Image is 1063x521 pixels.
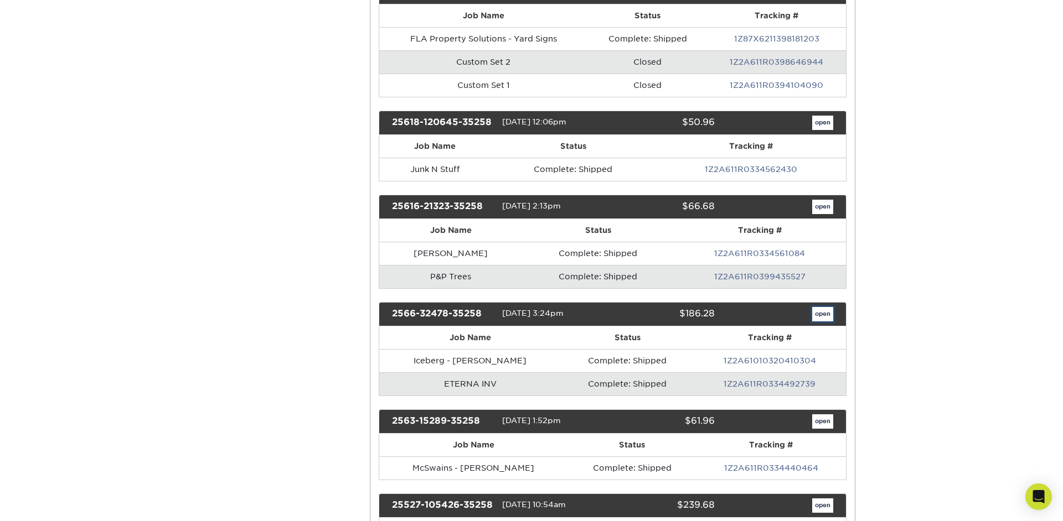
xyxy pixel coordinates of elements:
div: 2563-15289-35258 [384,414,502,429]
td: P&P Trees [379,265,523,288]
a: open [812,307,833,321]
th: Status [568,434,696,456]
div: Open Intercom Messenger [1025,483,1052,510]
th: Tracking # [696,434,846,456]
td: Complete: Shipped [588,27,707,50]
td: ETERNA INV [379,372,562,395]
td: [PERSON_NAME] [379,242,523,265]
td: Iceberg - [PERSON_NAME] [379,349,562,372]
div: 2566-32478-35258 [384,307,502,321]
a: open [812,200,833,214]
td: Junk N Stuff [379,158,491,181]
td: Closed [588,74,707,97]
th: Tracking # [656,135,846,158]
td: Complete: Shipped [523,242,674,265]
th: Status [491,135,656,158]
span: [DATE] 2:13pm [502,201,561,210]
th: Status [561,326,693,349]
a: 1Z2A611R0394104090 [730,81,823,90]
th: Job Name [379,434,569,456]
span: [DATE] 3:24pm [502,309,564,317]
a: 1Z2A611R0334562430 [705,165,797,174]
div: $50.96 [604,116,723,130]
div: $186.28 [604,307,723,321]
td: Complete: Shipped [561,372,693,395]
td: McSwains - [PERSON_NAME] [379,456,569,480]
a: open [812,498,833,513]
td: Closed [588,50,707,74]
div: $61.96 [604,414,723,429]
th: Job Name [379,326,562,349]
th: Job Name [379,135,491,158]
th: Tracking # [674,219,847,242]
td: Complete: Shipped [491,158,656,181]
a: 1Z2A61010320410304 [724,356,816,365]
a: 1Z2A611R0334492739 [724,379,816,388]
span: [DATE] 12:06pm [502,118,566,127]
div: $239.68 [604,498,723,513]
td: Custom Set 2 [379,50,589,74]
span: [DATE] 1:52pm [502,416,561,425]
a: open [812,116,833,130]
th: Status [588,4,707,27]
a: 1Z2A611R0334561084 [714,249,805,258]
th: Tracking # [694,326,846,349]
td: FLA Property Solutions - Yard Signs [379,27,589,50]
td: Complete: Shipped [561,349,693,372]
div: $66.68 [604,200,723,214]
th: Tracking # [707,4,846,27]
td: Complete: Shipped [523,265,674,288]
span: [DATE] 10:54am [502,500,566,509]
a: 1Z87X6211398181203 [734,34,819,43]
a: 1Z2A611R0334440464 [724,463,818,472]
a: 1Z2A611R0398646944 [730,58,823,66]
div: 25616-21323-35258 [384,200,502,214]
td: Complete: Shipped [568,456,696,480]
th: Job Name [379,219,523,242]
th: Job Name [379,4,589,27]
th: Status [523,219,674,242]
td: Custom Set 1 [379,74,589,97]
iframe: Google Customer Reviews [3,487,94,517]
a: 1Z2A611R0399435527 [714,272,806,281]
a: open [812,414,833,429]
div: 25527-105426-35258 [384,498,502,513]
div: 25618-120645-35258 [384,116,502,130]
